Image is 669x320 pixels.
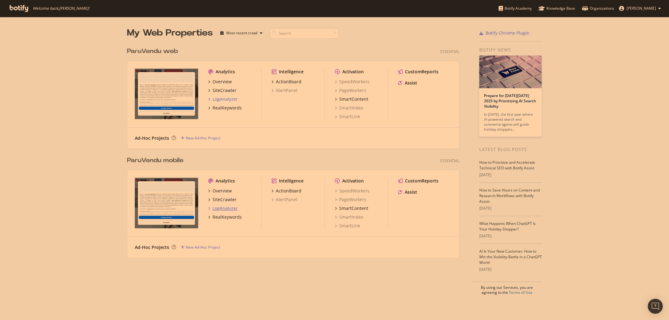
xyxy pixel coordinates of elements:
[208,196,237,203] a: SiteCrawler
[479,267,542,272] div: [DATE]
[479,160,535,171] a: How to Prioritize and Accelerate Technical SEO with Botify Assist
[135,244,169,250] div: Ad-Hoc Projects
[208,105,242,111] a: RealKeywords
[342,69,364,75] div: Activation
[135,135,169,141] div: Ad-Hoc Projects
[335,105,363,111] a: SmartIndex
[212,214,242,220] div: RealKeywords
[270,28,339,39] input: Search
[216,178,235,184] div: Analytics
[342,178,364,184] div: Activation
[405,189,417,195] div: Assist
[271,196,297,203] a: AlertPanel
[479,206,542,211] div: [DATE]
[335,205,368,211] a: SmartContent
[127,156,183,165] div: ParuVendu mobile
[181,135,220,141] a: New Ad-Hoc Project
[479,187,540,204] a: How to Save Hours on Content and Research Workflows with Botify Assist
[405,178,438,184] div: CustomReports
[212,87,237,94] div: SiteCrawler
[398,178,438,184] a: CustomReports
[398,69,438,75] a: CustomReports
[276,188,301,194] div: ActionBoard
[212,96,238,102] div: LogAnalyzer
[218,28,265,38] button: Most recent crawl
[509,290,532,295] a: Terms of Use
[335,96,368,102] a: SmartContent
[127,47,178,56] div: ParuVendu web
[127,39,464,258] div: grid
[479,172,542,178] div: [DATE]
[405,69,438,75] div: CustomReports
[271,188,301,194] a: ActionBoard
[335,214,363,220] a: SmartIndex
[279,178,304,184] div: Intelligence
[212,196,237,203] div: SiteCrawler
[216,69,235,75] div: Analytics
[276,79,301,85] div: ActionBoard
[627,6,656,11] span: Sabrina Colmant
[335,79,369,85] a: SpeedWorkers
[499,5,532,12] div: Botify Academy
[335,114,360,120] a: SmartLink
[471,282,542,295] div: By using our Services, you are agreeing to the
[539,5,575,12] div: Knowledge Base
[335,223,360,229] a: SmartLink
[479,233,542,239] div: [DATE]
[479,249,542,265] a: AI Is Your New Customer: How to Win the Visibility Battle in a ChatGPT World
[479,56,542,88] img: Prepare for Black Friday 2025 by Prioritizing AI Search Visibility
[440,49,459,54] div: Essential
[484,112,537,132] div: In [DATE], the first year where AI-powered search and commerce agents will guide holiday shoppers…
[127,156,186,165] a: ParuVendu mobile
[208,214,242,220] a: RealKeywords
[339,96,368,102] div: SmartContent
[582,5,614,12] div: Organizations
[484,93,536,109] a: Prepare for [DATE][DATE] 2025 by Prioritizing AI Search Visibility
[208,205,238,211] a: LogAnalyzer
[440,158,459,163] div: Essential
[398,189,417,195] a: Assist
[479,221,536,232] a: What Happens When ChatGPT Is Your Holiday Shopper?
[648,299,663,314] div: Open Intercom Messenger
[212,205,238,211] div: LogAnalyzer
[212,105,242,111] div: RealKeywords
[335,196,366,203] a: PageWorkers
[486,30,530,36] div: Botify Chrome Plugin
[186,245,220,250] div: New Ad-Hoc Project
[279,69,304,75] div: Intelligence
[135,69,198,119] img: www.paruvendu.fr
[127,27,213,39] div: My Web Properties
[208,79,232,85] a: Overview
[398,80,417,86] a: Assist
[181,245,220,250] a: New Ad-Hoc Project
[186,135,220,141] div: New Ad-Hoc Project
[479,46,542,53] div: Botify news
[226,31,257,35] div: Most recent crawl
[405,80,417,86] div: Assist
[335,188,369,194] a: SpeedWorkers
[271,79,301,85] a: ActionBoard
[135,178,198,228] img: www.paruvendu.fr
[127,47,180,56] a: ParuVendu web
[33,6,89,11] span: Welcome back, [PERSON_NAME] !
[208,96,238,102] a: LogAnalyzer
[614,3,666,13] button: [PERSON_NAME]
[479,146,542,153] div: Latest Blog Posts
[271,87,297,94] a: AlertPanel
[208,188,232,194] a: Overview
[212,79,232,85] div: Overview
[339,205,368,211] div: SmartContent
[479,30,530,36] a: Botify Chrome Plugin
[335,87,366,94] a: PageWorkers
[212,188,232,194] div: Overview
